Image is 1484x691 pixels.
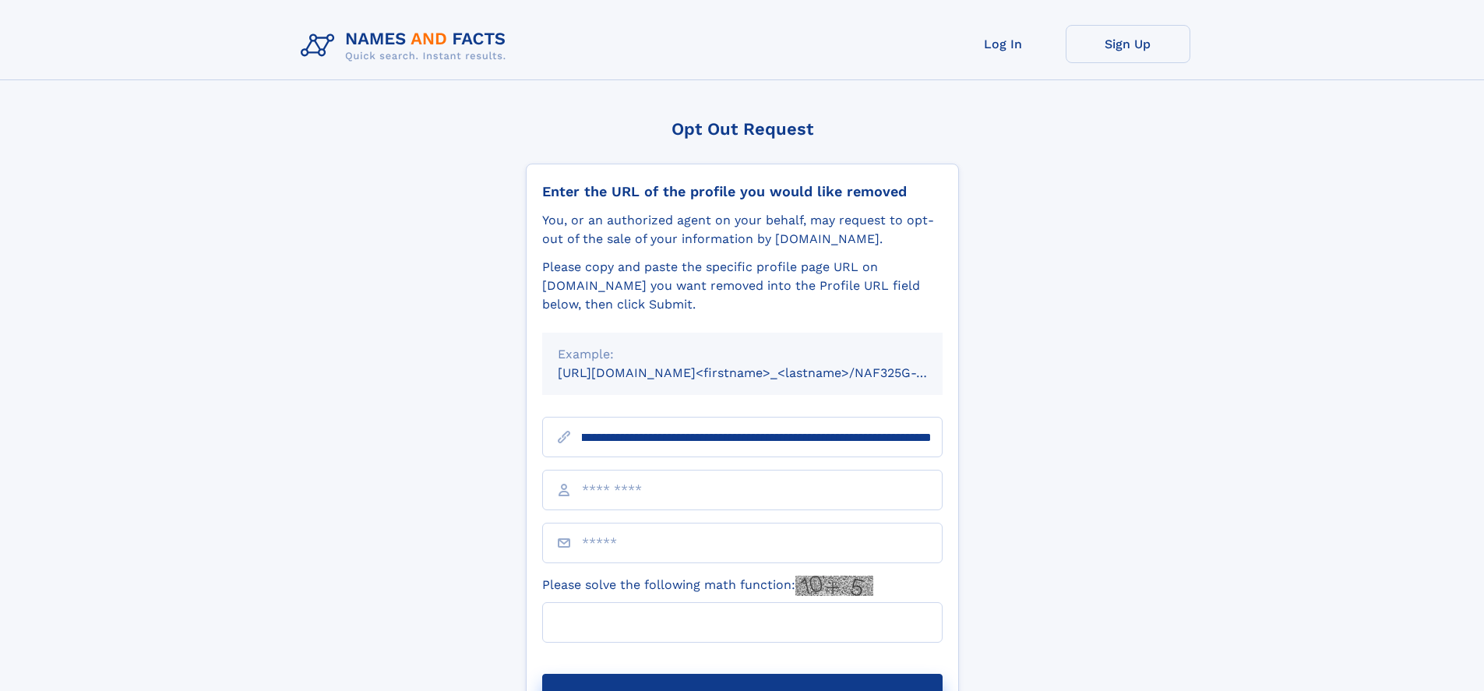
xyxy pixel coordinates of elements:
[526,119,959,139] div: Opt Out Request
[542,576,873,596] label: Please solve the following math function:
[542,258,943,314] div: Please copy and paste the specific profile page URL on [DOMAIN_NAME] you want removed into the Pr...
[1066,25,1190,63] a: Sign Up
[558,345,927,364] div: Example:
[941,25,1066,63] a: Log In
[294,25,519,67] img: Logo Names and Facts
[542,183,943,200] div: Enter the URL of the profile you would like removed
[542,211,943,249] div: You, or an authorized agent on your behalf, may request to opt-out of the sale of your informatio...
[558,365,972,380] small: [URL][DOMAIN_NAME]<firstname>_<lastname>/NAF325G-xxxxxxxx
